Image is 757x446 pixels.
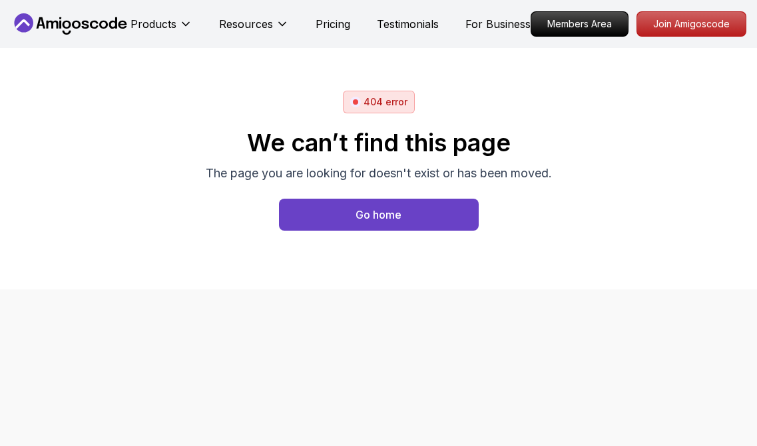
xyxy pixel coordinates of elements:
a: Members Area [531,11,629,37]
p: Join Amigoscode [637,12,746,36]
p: 404 error [364,95,407,109]
a: Home page [279,199,479,231]
p: The page you are looking for doesn't exist or has been moved. [206,164,552,183]
button: Resources [219,16,289,43]
p: Members Area [531,12,628,36]
button: Products [130,16,192,43]
div: Go home [356,207,401,223]
p: Resources [219,16,273,32]
button: Go home [279,199,479,231]
a: Testimonials [377,16,439,32]
a: Join Amigoscode [636,11,746,37]
a: For Business [465,16,531,32]
h2: We can’t find this page [206,129,552,156]
p: Products [130,16,176,32]
a: Pricing [316,16,350,32]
